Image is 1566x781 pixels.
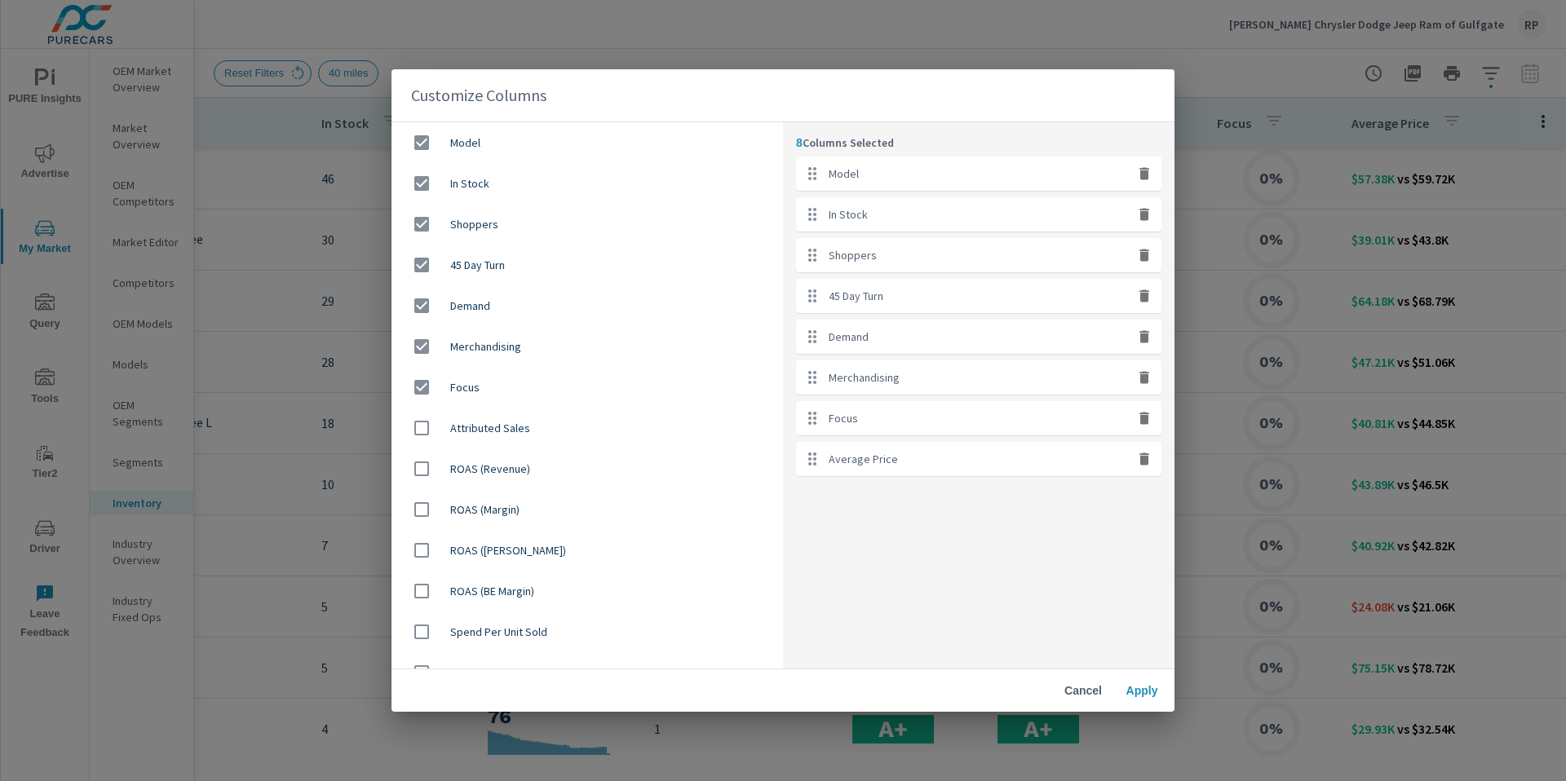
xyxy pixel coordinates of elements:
p: Columns Selected [796,135,1161,150]
span: Demand [450,298,770,314]
button: Cancel [1057,676,1109,705]
div: ROAS ([PERSON_NAME]) [391,530,783,571]
div: ROAS (Revenue) [391,448,783,489]
span: 45 Day Turn [450,257,770,273]
p: Merchandising [829,369,900,386]
span: ROAS (BE Margin) [450,583,770,599]
h2: Customize Columns [411,82,1155,108]
div: Spend Per Unit Sold [391,611,783,652]
div: ROAS (Margin) [391,489,783,530]
span: Apply [1122,683,1161,698]
p: Focus [829,410,858,426]
button: Apply [1116,676,1168,705]
span: ROAS (Revenue) [450,461,770,477]
p: Model [829,165,859,182]
div: ROAS (BE Margin) [391,571,783,611]
span: SRP Views [450,664,770,681]
div: In Stock [391,163,783,204]
div: Demand [391,285,783,326]
div: 45 Day Turn [391,245,783,285]
p: In Stock [829,206,868,223]
p: Average Price [829,451,898,467]
p: 45 Day Turn [829,288,883,304]
div: Merchandising [391,326,783,367]
span: ROAS (Margin) [450,501,770,518]
span: Model [450,135,770,151]
span: ROAS ([PERSON_NAME]) [450,542,770,558]
span: Spend Per Unit Sold [450,624,770,640]
div: Focus [391,367,783,408]
span: Shoppers [450,216,770,232]
span: In Stock [450,175,770,192]
p: Shoppers [829,247,877,263]
span: 8 [796,136,803,149]
div: Attributed Sales [391,408,783,448]
span: Focus [450,379,770,395]
div: Shoppers [391,204,783,245]
div: Model [391,122,783,163]
div: SRP Views [391,652,783,693]
span: Cancel [1064,683,1103,698]
span: Merchandising [450,338,770,355]
span: Attributed Sales [450,420,770,436]
p: Demand [829,329,869,345]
